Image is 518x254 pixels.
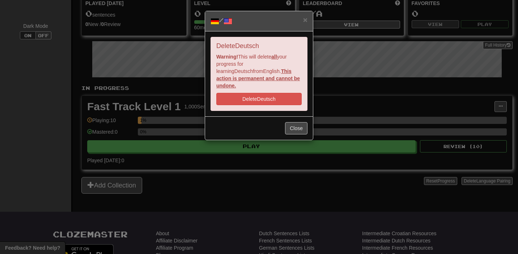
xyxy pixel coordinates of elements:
span: × [303,16,307,24]
button: DeleteDeutsch [216,93,302,105]
button: Close [303,16,307,23]
u: all [271,54,277,60]
p: This will delete your progress for learning Deutsch from English . [216,53,302,89]
h4: Delete Deutsch [216,43,302,50]
span: / [211,17,232,23]
strong: Warning! [216,54,238,60]
button: Close [285,122,307,134]
u: This action is permanent and cannot be undone. [216,68,300,89]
